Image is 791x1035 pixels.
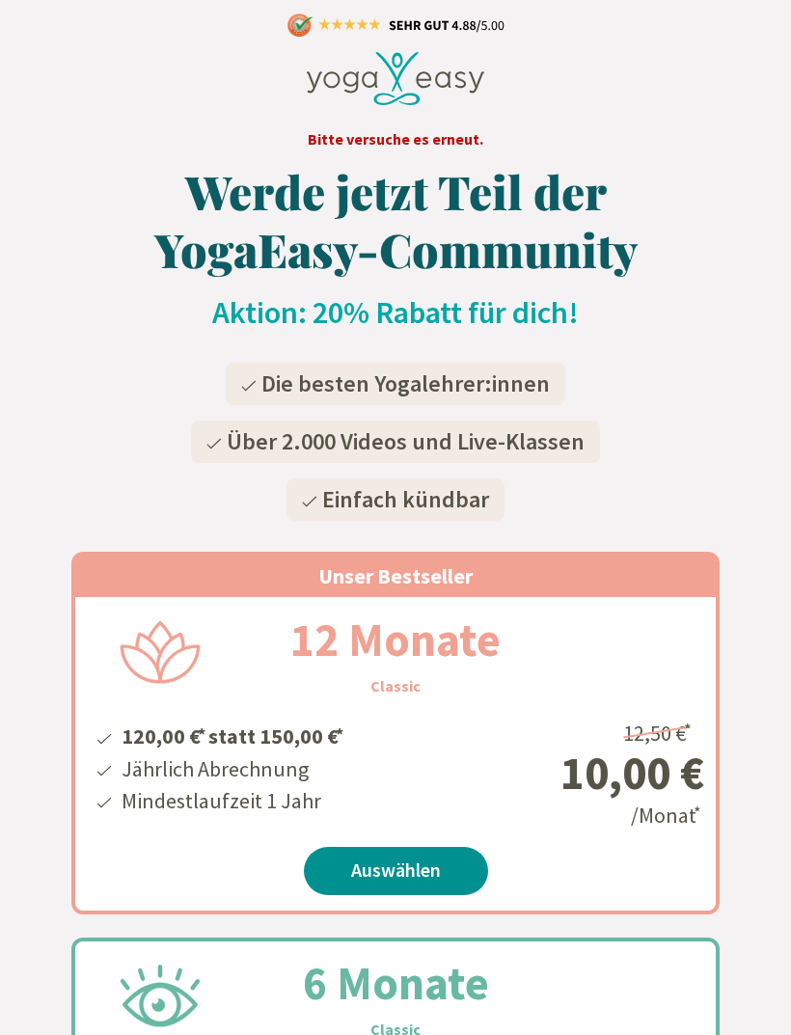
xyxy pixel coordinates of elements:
[370,674,421,697] h3: Classic
[71,162,720,278] h1: Werde jetzt Teil der YogaEasy-Community
[623,720,695,747] span: 12,50 €
[473,713,704,831] div: /Monat
[304,847,488,895] a: Auswählen
[119,717,346,752] li: 120,00 € statt 150,00 €
[473,749,704,796] div: 10,00 €
[227,426,585,456] span: Über 2.000 Videos und Live-Klassen
[257,948,535,1018] h2: 6 Monate
[119,753,346,785] li: Jährlich Abrechnung
[261,368,550,398] span: Die besten Yogalehrer:innen
[119,785,346,817] li: Mindestlaufzeit 1 Jahr
[318,562,473,589] span: Unser Bestseller
[244,605,547,674] h2: 12 Monate
[322,484,489,514] span: Einfach kündbar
